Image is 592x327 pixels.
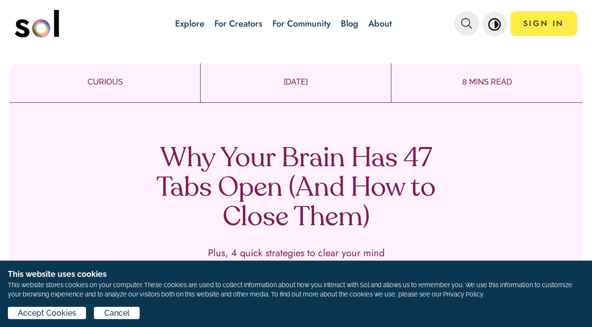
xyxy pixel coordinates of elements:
nav: main navigation [15,6,577,41]
p: [DATE] [201,76,391,88]
a: About [368,17,392,30]
a: For Creators [214,17,263,30]
h1: Why Your Brain Has 47 Tabs Open (And How to Close Them) [151,145,441,233]
h1: This website uses cookies [8,268,584,280]
span: Cancel [104,307,130,319]
p: Plus, 4 quick strategies to clear your mind [208,248,385,259]
button: Accept Cookies [8,307,86,319]
p: This website stores cookies on your computer. These cookies are used to collect information about... [8,280,584,299]
img: logo [15,10,59,37]
a: SIGN IN [510,11,577,36]
button: Cancel [94,307,139,319]
p: 8 MINS READ [391,76,582,88]
a: Blog [341,17,358,30]
span: Accept Cookies [18,307,76,319]
a: Explore [175,17,205,30]
a: For Community [272,17,331,30]
p: CURIOUS [10,76,200,88]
